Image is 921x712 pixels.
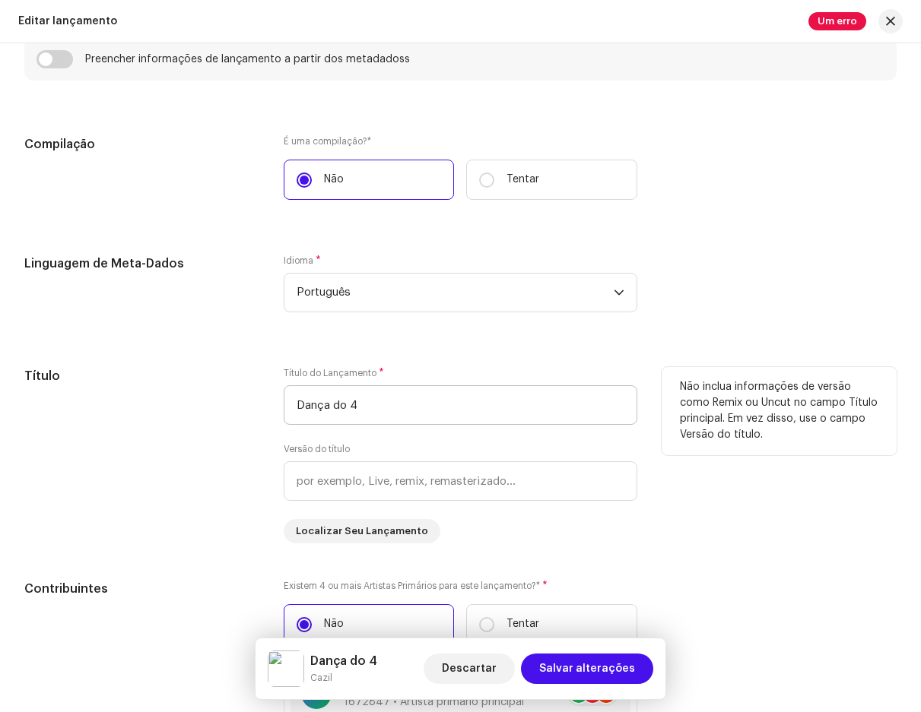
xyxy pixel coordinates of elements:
font: É uma compilação? [284,137,367,146]
button: Descartar [424,653,515,684]
p: Não [324,172,344,188]
font: Tentar [507,619,539,629]
input: por exemplo, Live, remix, remasterizado... [284,461,637,501]
label: Título do Lançamento [284,367,384,379]
label: Idioma [284,255,321,267]
span: Localizar Seu Lançamento [296,516,428,546]
input: por exemplo Minha Grande Canção [284,385,637,425]
h5: Linguagem de Meta-Dados [24,255,259,273]
font: Tentar [507,174,539,185]
span: Português [297,274,613,312]
h5: Sem Título [310,652,377,670]
h5: Compilação [24,135,259,153]
label: Versão do título [284,443,350,455]
label: Existem 4 ou mais Artistas Primários para este lançamento?* [284,580,637,592]
span: Salvar alterações [539,653,635,684]
font: Não [324,619,344,629]
div: gatilho suspenso [614,274,624,312]
p: Não inclua informações de versão como Remix ou Uncut no campo Título principal. Em vez disso, use... [680,379,878,443]
img: 498b33ca-4b05-4c00-8384-6523decda083 [268,650,304,687]
button: Salvar alterações [521,653,653,684]
font: Português [297,286,351,298]
div: Preencher informações de lançamento a partir dos metadadoss [85,53,410,65]
button: Localizar Seu Lançamento [284,519,440,543]
font: Descartar [442,663,497,674]
font: Cazil [310,673,332,682]
small: Dança do 4 [310,670,377,685]
span: 1672847 • Artista primário principal [344,697,524,707]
